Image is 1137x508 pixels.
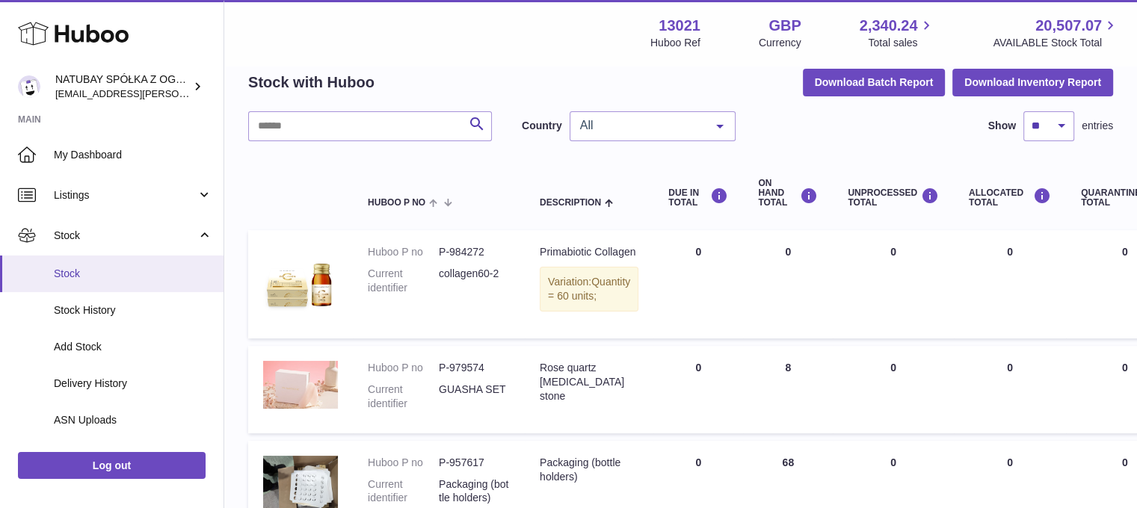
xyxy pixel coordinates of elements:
strong: GBP [768,16,801,36]
a: 2,340.24 Total sales [860,16,935,50]
label: Country [522,119,562,133]
h2: Stock with Huboo [248,72,375,93]
div: Packaging (bottle holders) [540,456,638,484]
span: Huboo P no [368,198,425,208]
div: Huboo Ref [650,36,700,50]
div: Rose quartz [MEDICAL_DATA] stone [540,361,638,403]
img: kacper.antkowski@natubay.pl [18,75,40,98]
span: Listings [54,188,197,202]
dt: Huboo P no [368,456,439,470]
td: 0 [954,346,1066,433]
span: ASN Uploads [54,413,212,427]
div: DUE IN TOTAL [668,188,728,208]
span: Stock [54,267,212,281]
dt: Current identifier [368,267,439,295]
img: product image [263,361,338,409]
span: 0 [1122,246,1128,258]
dd: P-957617 [439,456,510,470]
dt: Current identifier [368,477,439,506]
button: Download Inventory Report [952,69,1113,96]
a: 20,507.07 AVAILABLE Stock Total [993,16,1119,50]
div: Primabiotic Collagen [540,245,638,259]
span: Delivery History [54,377,212,391]
span: Add Stock [54,340,212,354]
span: AVAILABLE Stock Total [993,36,1119,50]
label: Show [988,119,1016,133]
td: 0 [833,230,954,338]
dt: Current identifier [368,382,439,411]
dt: Huboo P no [368,361,439,375]
span: Description [540,198,601,208]
td: 0 [743,230,833,338]
div: UNPROCESSED Total [848,188,939,208]
td: 8 [743,346,833,433]
div: ALLOCATED Total [969,188,1051,208]
dd: P-984272 [439,245,510,259]
td: 0 [833,346,954,433]
td: 0 [653,230,743,338]
span: Quantity = 60 units; [548,276,630,302]
div: Variation: [540,267,638,312]
a: Log out [18,452,206,479]
dd: collagen60-2 [439,267,510,295]
span: [EMAIL_ADDRESS][PERSON_NAME][DOMAIN_NAME] [55,87,300,99]
td: 0 [954,230,1066,338]
span: Stock History [54,303,212,317]
span: 2,340.24 [860,16,918,36]
dt: Huboo P no [368,245,439,259]
span: Stock [54,229,197,243]
span: My Dashboard [54,148,212,162]
span: 20,507.07 [1035,16,1102,36]
strong: 13021 [659,16,700,36]
img: product image [263,245,338,320]
span: Total sales [868,36,934,50]
button: Download Batch Report [803,69,946,96]
span: 0 [1122,362,1128,374]
span: 0 [1122,456,1128,468]
div: ON HAND Total [758,179,818,208]
span: All [576,118,705,133]
div: Currency [759,36,801,50]
dd: P-979574 [439,361,510,375]
dd: Packaging (bottle holders) [439,477,510,506]
dd: GUASHA SET [439,382,510,411]
div: NATUBAY SPÓŁKA Z OGRANICZONĄ ODPOWIEDZIALNOŚCIĄ [55,72,190,101]
span: entries [1082,119,1113,133]
td: 0 [653,346,743,433]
